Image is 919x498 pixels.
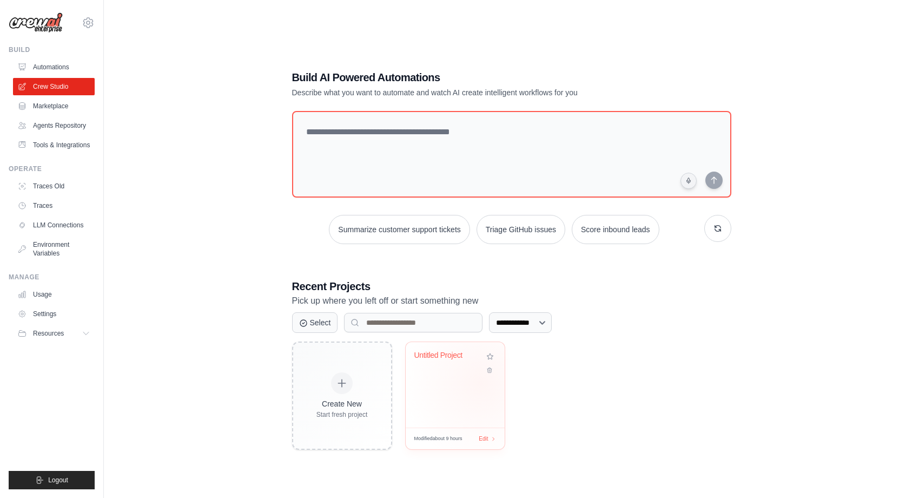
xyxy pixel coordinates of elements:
[13,236,95,262] a: Environment Variables
[704,215,731,242] button: Get new suggestions
[484,365,496,376] button: Delete project
[292,70,656,85] h1: Build AI Powered Automations
[13,58,95,76] a: Automations
[13,325,95,342] button: Resources
[292,312,338,333] button: Select
[865,446,919,498] iframe: Chat Widget
[13,78,95,95] a: Crew Studio
[9,45,95,54] div: Build
[13,178,95,195] a: Traces Old
[13,117,95,134] a: Agents Repository
[477,215,565,244] button: Triage GitHub issues
[9,273,95,281] div: Manage
[9,12,63,33] img: Logo
[316,410,368,419] div: Start fresh project
[414,435,462,443] span: Modified about 9 hours
[9,165,95,173] div: Operate
[13,286,95,303] a: Usage
[9,471,95,489] button: Logout
[13,197,95,214] a: Traces
[479,435,488,443] span: Edit
[484,351,496,363] button: Add to favorites
[316,398,368,409] div: Create New
[48,476,68,484] span: Logout
[33,329,64,338] span: Resources
[13,97,95,115] a: Marketplace
[292,279,731,294] h3: Recent Projects
[329,215,470,244] button: Summarize customer support tickets
[680,173,697,189] button: Click to speak your automation idea
[13,217,95,234] a: LLM Connections
[13,136,95,154] a: Tools & Integrations
[572,215,659,244] button: Score inbound leads
[292,294,731,308] p: Pick up where you left off or start something new
[414,351,480,361] div: Untitled Project
[13,305,95,323] a: Settings
[292,87,656,98] p: Describe what you want to automate and watch AI create intelligent workflows for you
